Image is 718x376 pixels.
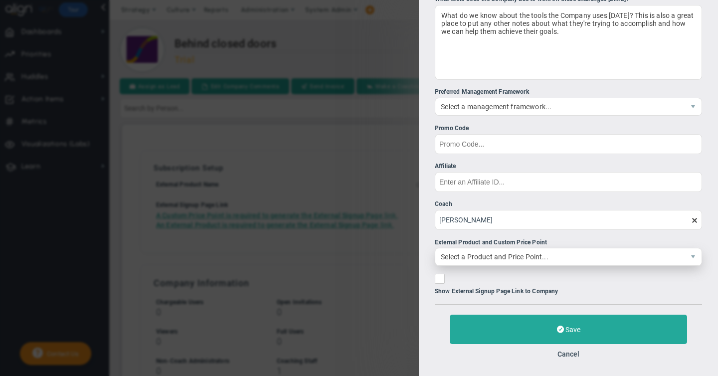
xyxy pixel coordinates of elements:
div: External Product and Custom Price Point [435,238,702,247]
div: Coach [435,199,702,209]
input: Promo Code [435,134,702,154]
button: Cancel [557,350,579,358]
button: Save [450,315,687,344]
span: select [685,248,702,265]
span: clear [702,216,710,224]
div: Preferred Management Framework [435,87,702,97]
label: Show External Signup Page Link to Company [435,288,558,295]
input: Coach [435,210,702,230]
span: select [685,98,702,115]
div: What do we know about the tools the Company uses [DATE]? This is also a great place to put any ot... [435,5,702,80]
input: Affiliate [435,172,702,192]
div: Affiliate [435,162,702,171]
div: Promo Code [435,124,702,133]
span: Select a management framework... [435,98,685,115]
span: Select a Product and Price Point... [435,248,685,265]
span: Save [565,326,580,334]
